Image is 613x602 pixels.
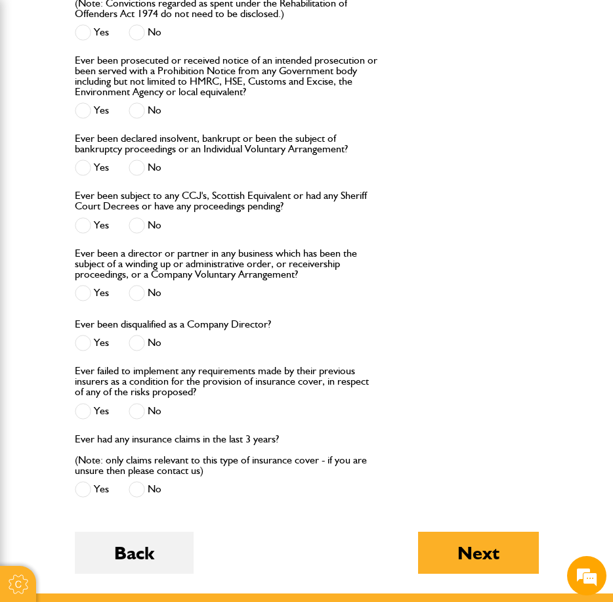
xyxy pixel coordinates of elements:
label: Ever failed to implement any requirements made by their previous insurers as a condition for the ... [75,366,377,397]
label: No [129,24,161,41]
button: Back [75,532,194,574]
label: No [129,403,161,419]
label: Yes [75,403,109,419]
input: Enter your last name [17,121,240,150]
label: Yes [75,481,109,498]
label: Yes [75,335,109,351]
label: Ever been disqualified as a Company Director? [75,319,271,330]
em: Start Chat [179,404,238,422]
input: Enter your email address [17,160,240,189]
input: Enter your phone number [17,199,240,228]
label: No [129,217,161,234]
label: No [129,160,161,176]
div: Chat with us now [68,74,221,91]
label: No [129,102,161,119]
label: Ever been a director or partner in any business which has been the subject of a winding up or adm... [75,248,377,280]
img: d_20077148190_company_1631870298795_20077148190 [22,73,55,91]
label: Yes [75,285,109,301]
label: No [129,335,161,351]
button: Next [418,532,539,574]
label: Yes [75,102,109,119]
label: Ever been subject to any CCJ's, Scottish Equivalent or had any Sheriff Court Decrees or have any ... [75,190,377,211]
label: No [129,481,161,498]
label: Yes [75,217,109,234]
label: Ever been declared insolvent, bankrupt or been the subject of bankruptcy proceedings or an Indivi... [75,133,377,154]
div: Minimize live chat window [215,7,247,38]
label: Ever been prosecuted or received notice of an intended prosecution or been served with a Prohibit... [75,55,377,97]
label: No [129,285,161,301]
label: Yes [75,24,109,41]
textarea: Type your message and hit 'Enter' [17,238,240,393]
label: Yes [75,160,109,176]
label: Ever had any insurance claims in the last 3 years? (Note: only claims relevant to this type of in... [75,434,377,476]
